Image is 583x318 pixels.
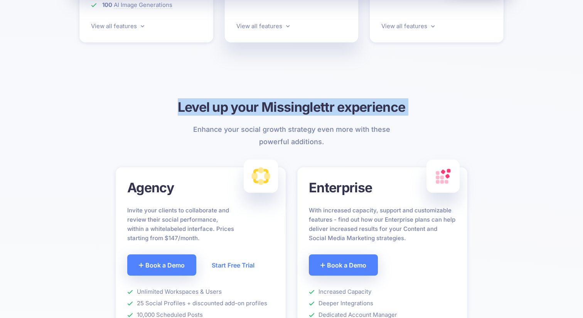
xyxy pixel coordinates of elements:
[309,179,456,196] h3: Enterprise
[127,206,234,243] p: Invite your clients to collaborate and review their social performance, within a whitelabeled int...
[127,299,274,308] li: 25 Social Profiles + discounted add-on profiles
[127,254,196,276] a: Book a Demo
[127,287,274,296] li: Unlimited Workspaces & Users
[127,179,274,196] h3: Agency
[114,1,172,9] span: AI Image Generations
[309,287,456,296] li: Increased Capacity
[91,22,144,30] a: View all features
[309,254,378,276] a: Book a Demo
[189,123,395,148] p: Enhance your social growth strategy even more with these powerful additions.
[381,22,435,30] a: View all features
[102,1,112,8] b: 100
[309,299,456,308] li: Deeper Integrations
[236,22,290,30] a: View all features
[200,254,266,276] a: Start Free Trial
[309,206,456,243] p: With increased capacity, support and customizable features - find out how our Enterprise plans ca...
[79,98,504,116] h3: Level up your Missinglettr experience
